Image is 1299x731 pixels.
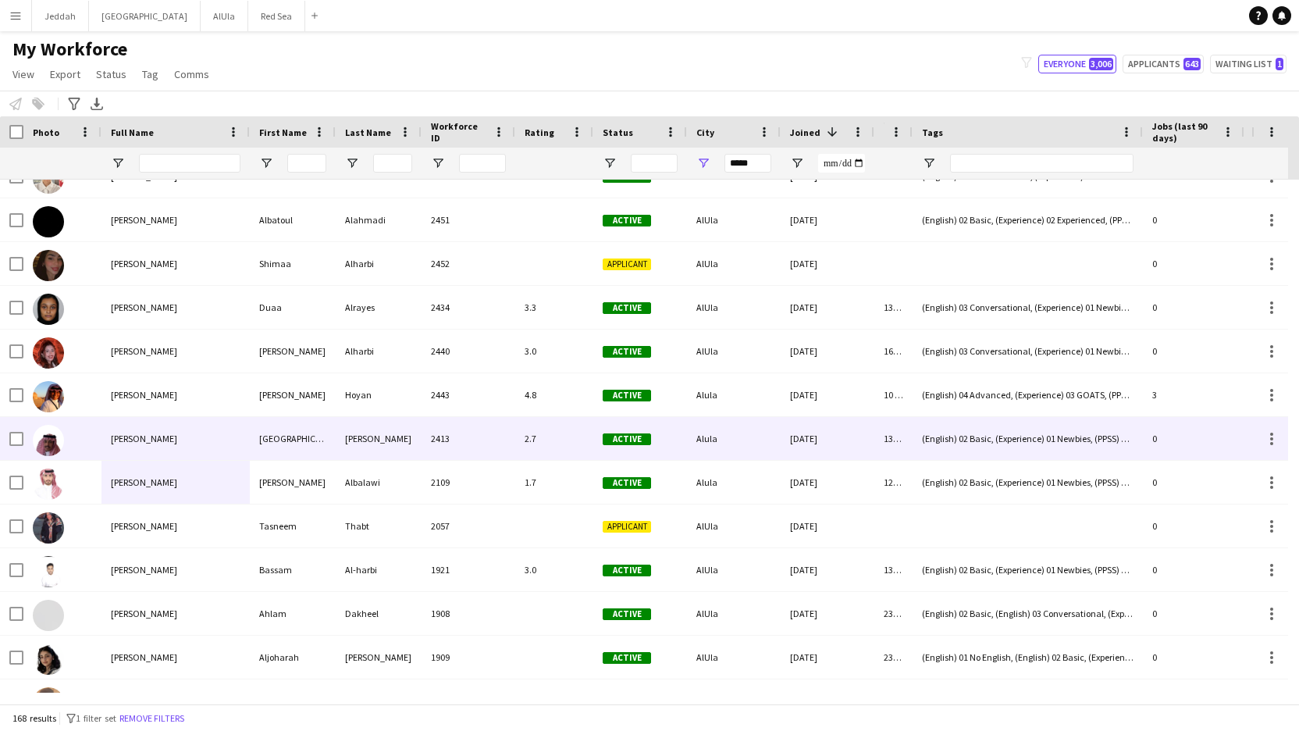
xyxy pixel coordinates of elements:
div: [DATE] [781,286,874,329]
input: Tags Filter Input [950,154,1134,173]
div: (English) 01 No English, (English) 02 Basic, (Experience) 01 Newbies, (PPSS) 03 VIP, (Role) 02 [P... [913,636,1143,679]
span: Tags [922,127,943,138]
span: Comms [174,67,209,81]
input: City Filter Input [724,154,771,173]
div: 3.0 [515,330,593,373]
div: 1910 [422,679,515,722]
img: Mohammed Hoyan [33,381,64,412]
div: [PERSON_NAME] [336,417,422,460]
span: [PERSON_NAME] [111,651,177,663]
span: [PERSON_NAME] [111,476,177,488]
img: Shimaa Alharbi [33,250,64,281]
span: Tag [142,67,158,81]
span: Applicant [603,521,651,533]
div: (English) 02 Basic, (Experience) 01 Newbies, (PPSS) 02 IP, (Role) 03 Premium [PERSON_NAME] [913,548,1143,591]
div: Al-harbi [336,548,422,591]
span: Active [603,433,651,445]
div: [DATE] [781,461,874,504]
img: Aljoharah Alanzi [33,644,64,675]
div: [DATE] [781,373,874,416]
div: 0 [1143,461,1244,504]
div: 2451 [422,198,515,241]
div: 0 [1143,242,1244,285]
div: AlUla [687,242,781,285]
div: [DATE] [781,242,874,285]
input: Joined Filter Input [818,154,865,173]
img: Bassam Al-harbi [33,556,64,587]
a: Comms [168,64,215,84]
app-action-btn: Export XLSX [87,94,106,113]
span: [PERSON_NAME] [111,520,177,532]
div: 2452 [422,242,515,285]
span: Active [603,390,651,401]
div: (English) 03 Conversational, (Experience) 01 Newbies, (PPSS) 03 VIP, (Role) 03 Premium [PERSON_NAME] [913,330,1143,373]
div: AlUla [687,286,781,329]
span: City [696,127,714,138]
div: 0 [1143,679,1244,722]
a: Status [90,64,133,84]
div: 2109 [422,461,515,504]
div: 231 days [874,636,913,679]
a: View [6,64,41,84]
div: [DATE] [781,417,874,460]
div: 3.0 [515,548,593,591]
div: (English) 02 Basic, (Experience) 01 Newbies, (PPSS) 03 VIP, (Role) 03 Premium [PERSON_NAME], (Rol... [913,417,1143,460]
button: Remove filters [116,710,187,727]
div: Alrayes [336,286,422,329]
span: Rating [525,127,554,138]
app-action-btn: Advanced filters [65,94,84,113]
button: Open Filter Menu [603,156,617,170]
span: First Name [259,127,307,138]
div: 2443 [422,373,515,416]
div: (English) 02 Basic, (English) 03 Conversational, (Experience) 02 Experienced, (PPSS) 02 IP, (Role... [913,592,1143,635]
div: 1908 [422,592,515,635]
span: [PERSON_NAME] [111,389,177,401]
div: 164 days [874,330,913,373]
button: Open Filter Menu [259,156,273,170]
div: (English) 03 Conversational, (Experience) 01 Newbies, (PPSS) 02 IP, (Role) 04 Host & Hostesses [913,286,1143,329]
span: Applicant [603,259,651,270]
div: Albatoul [250,198,336,241]
div: 136 days [874,286,913,329]
button: Open Filter Menu [345,156,359,170]
div: 2434 [422,286,515,329]
span: Status [603,127,633,138]
span: Status [96,67,126,81]
div: Alharbi [336,242,422,285]
div: [PERSON_NAME] [250,330,336,373]
div: AlUla [687,548,781,591]
div: Hoyan [336,373,422,416]
div: Thabt [336,505,422,547]
button: Open Filter Menu [922,156,936,170]
span: 1 filter set [76,712,116,724]
span: Active [603,652,651,664]
span: Photo [33,127,59,138]
div: 0 [1143,548,1244,591]
div: 1921 [422,548,515,591]
img: Turki Al-Mashaili [33,425,64,456]
div: (English) 04 Advanced, (Experience) 03 GOATS, (PPSS) 02 IP, (Role) 06 Tour Guide [913,373,1143,416]
button: Applicants643 [1123,55,1204,73]
div: 2057 [422,505,515,547]
div: Albalaw [336,679,422,722]
span: Full Name [111,127,154,138]
div: 3 [1143,373,1244,416]
div: AlUla [687,198,781,241]
input: First Name Filter Input [287,154,326,173]
img: Duaa Alrayes [33,294,64,325]
span: [PERSON_NAME] [111,214,177,226]
button: Open Filter Menu [111,156,125,170]
div: [DATE] [781,330,874,373]
div: 231 days [874,592,913,635]
a: Tag [136,64,165,84]
span: Active [603,215,651,226]
div: 1909 [422,636,515,679]
div: 231 days [874,679,913,722]
span: [PERSON_NAME] [111,564,177,576]
div: 3.3 [515,286,593,329]
span: [PERSON_NAME] [111,345,177,357]
button: Open Filter Menu [431,156,445,170]
div: [GEOGRAPHIC_DATA] [250,417,336,460]
button: Waiting list1 [1210,55,1287,73]
div: 120 days [874,461,913,504]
